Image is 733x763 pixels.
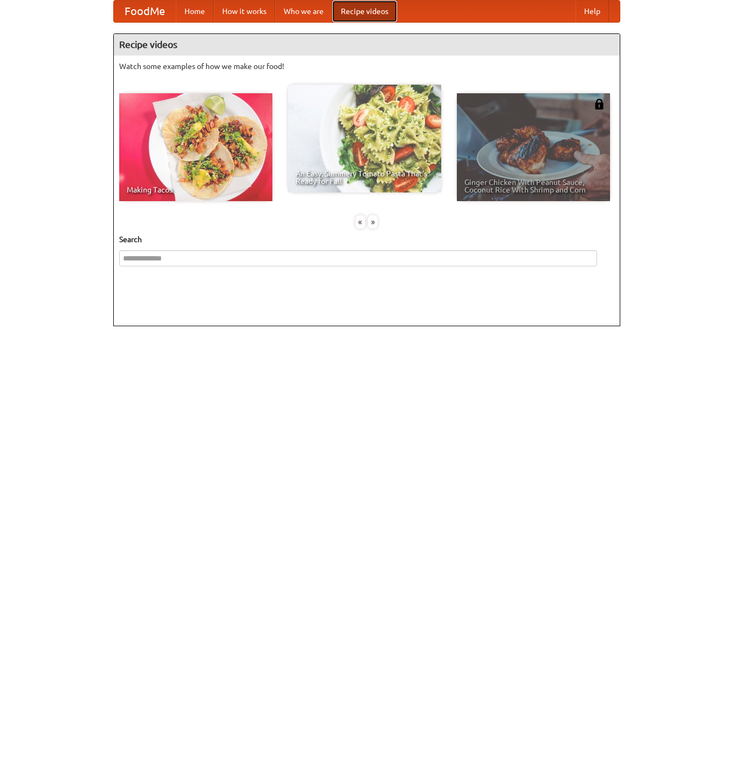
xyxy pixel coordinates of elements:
a: Help [576,1,609,22]
img: 483408.png [594,99,605,109]
span: An Easy, Summery Tomato Pasta That's Ready for Fall [296,170,434,185]
a: How it works [214,1,275,22]
a: Who we are [275,1,332,22]
h5: Search [119,234,614,245]
div: » [368,215,378,229]
div: « [355,215,365,229]
a: FoodMe [114,1,176,22]
p: Watch some examples of how we make our food! [119,61,614,72]
a: Making Tacos [119,93,272,201]
a: An Easy, Summery Tomato Pasta That's Ready for Fall [288,85,441,193]
h4: Recipe videos [114,34,620,56]
a: Home [176,1,214,22]
span: Making Tacos [127,186,265,194]
a: Recipe videos [332,1,397,22]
